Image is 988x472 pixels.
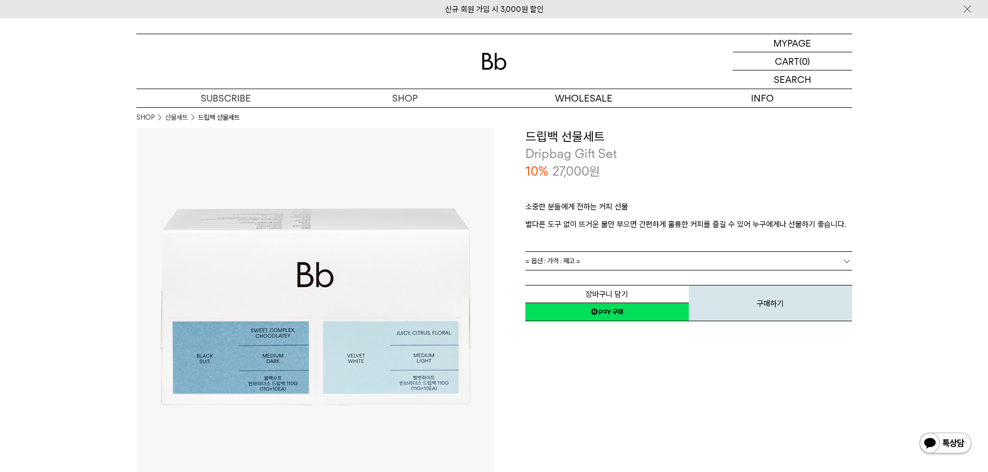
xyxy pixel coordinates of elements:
[525,303,689,321] a: 새창
[315,89,494,107] a: SHOP
[799,52,810,70] p: (0)
[525,145,852,163] p: Dripbag Gift Set
[525,128,852,146] h3: 드립백 선물세트
[689,285,852,321] button: 구매하기
[774,70,811,89] p: SEARCH
[919,432,972,456] img: 카카오톡 채널 1:1 채팅 버튼
[525,218,852,231] p: 별다른 도구 없이 뜨거운 물만 부으면 간편하게 훌륭한 커피를 즐길 수 있어 누구에게나 선물하기 좋습니다.
[198,112,240,123] li: 드립백 선물세트
[733,52,852,70] a: CART (0)
[589,164,600,179] span: 원
[552,163,600,180] p: 27,000
[525,285,689,303] button: 장바구니 담기
[494,89,673,107] p: WHOLESALE
[775,52,799,70] p: CART
[525,252,580,270] span: = 옵션 : 가격 : 재고 =
[673,89,852,107] p: INFO
[445,5,544,14] a: 신규 회원 가입 시 3,000원 할인
[525,201,852,218] p: 소중한 분들에게 전하는 커피 선물
[733,34,852,52] a: MYPAGE
[525,163,548,180] p: 10%
[136,89,315,107] a: SUBSCRIBE
[482,53,507,70] img: 로고
[773,34,811,52] p: MYPAGE
[165,112,188,123] a: 선물세트
[136,112,155,123] a: SHOP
